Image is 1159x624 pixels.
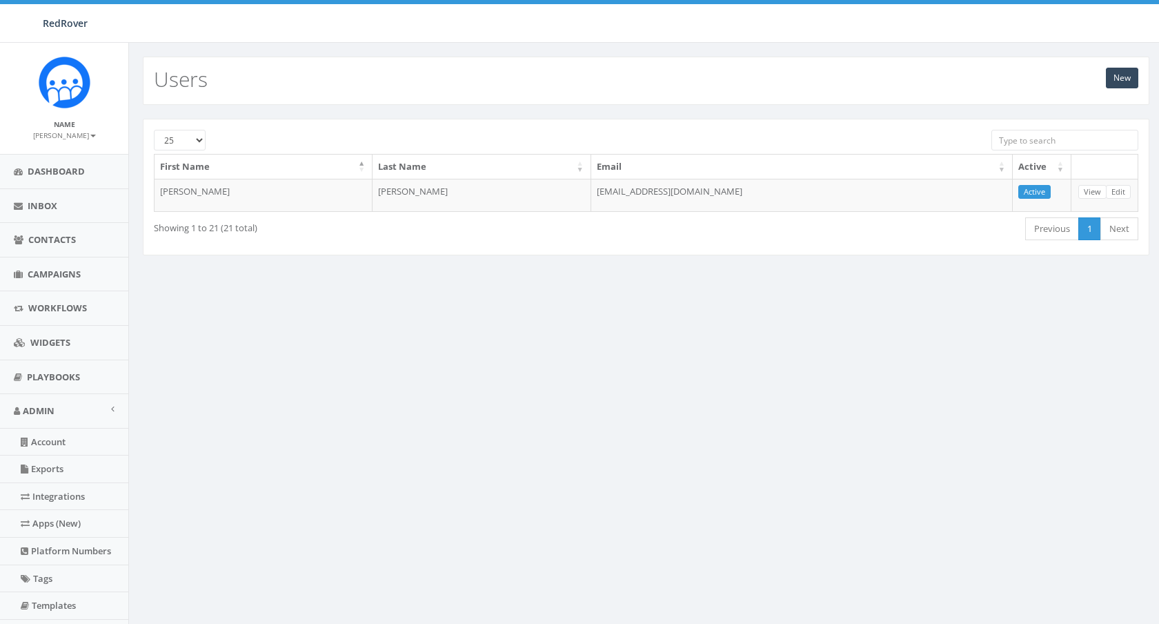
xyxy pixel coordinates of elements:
span: RedRover [43,17,88,30]
span: Playbooks [27,371,80,383]
span: Dashboard [28,165,85,177]
span: Contacts [28,233,76,246]
td: [PERSON_NAME] [373,179,591,212]
div: Showing 1 to 21 (21 total) [154,216,552,235]
span: Campaigns [28,268,81,280]
td: [EMAIL_ADDRESS][DOMAIN_NAME] [591,179,1013,212]
a: View [1078,185,1107,199]
a: New [1106,68,1138,88]
small: Name [54,119,75,129]
th: First Name: activate to sort column descending [155,155,373,179]
span: Workflows [28,302,87,314]
th: Active: activate to sort column ascending [1013,155,1071,179]
th: Last Name: activate to sort column ascending [373,155,591,179]
a: Active [1018,185,1051,199]
small: [PERSON_NAME] [33,130,96,140]
span: Inbox [28,199,57,212]
th: Email: activate to sort column ascending [591,155,1013,179]
a: Next [1100,217,1138,240]
a: 1 [1078,217,1101,240]
span: Widgets [30,336,70,349]
h2: Users [154,68,208,90]
input: Type to search [991,130,1138,150]
a: [PERSON_NAME] [33,128,96,141]
a: Previous [1025,217,1079,240]
span: Admin [23,404,55,417]
a: Edit [1106,185,1131,199]
td: [PERSON_NAME] [155,179,373,212]
img: Rally_Corp_Icon.png [39,57,90,108]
